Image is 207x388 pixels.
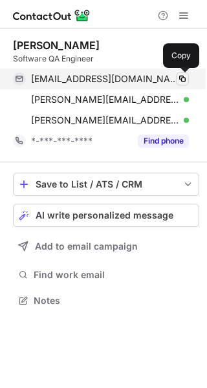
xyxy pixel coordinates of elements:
[34,269,194,281] span: Find work email
[36,210,173,221] span: AI write personalized message
[31,73,179,85] span: [EMAIL_ADDRESS][DOMAIN_NAME]
[13,266,199,284] button: Find work email
[13,292,199,310] button: Notes
[13,235,199,258] button: Add to email campaign
[13,39,100,52] div: [PERSON_NAME]
[13,8,91,23] img: ContactOut v5.3.10
[31,114,179,126] span: [PERSON_NAME][EMAIL_ADDRESS][PERSON_NAME][DOMAIN_NAME]
[138,135,189,147] button: Reveal Button
[34,295,194,307] span: Notes
[13,173,199,196] button: save-profile-one-click
[35,241,138,252] span: Add to email campaign
[31,94,179,105] span: [PERSON_NAME][EMAIL_ADDRESS][PERSON_NAME][DOMAIN_NAME]
[13,53,199,65] div: Software QA Engineer
[13,204,199,227] button: AI write personalized message
[36,179,177,189] div: Save to List / ATS / CRM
